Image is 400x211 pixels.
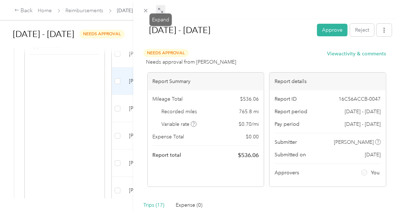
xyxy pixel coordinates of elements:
[345,120,381,128] span: [DATE] - [DATE]
[148,73,264,90] div: Report Summary
[270,73,386,90] div: Report details
[161,120,197,128] span: Variable rate
[275,108,307,115] span: Report period
[143,49,189,57] span: Needs Approval
[275,120,299,128] span: Pay period
[339,95,381,103] span: 16C56ACCB-0047
[240,95,259,103] span: $ 536.06
[275,95,297,103] span: Report ID
[239,120,259,128] span: $ 0.70 / mi
[345,108,381,115] span: [DATE] - [DATE]
[176,201,202,209] div: Expense (0)
[142,22,312,39] h1: Aug 10 - 23, 2025
[360,171,400,211] iframe: Everlance-gr Chat Button Frame
[146,58,236,66] span: Needs approval from [PERSON_NAME]
[239,108,259,115] span: 765.8 mi
[153,133,184,141] span: Expense Total
[350,24,374,36] button: Reject
[327,50,386,58] button: Viewactivity & comments
[150,14,172,26] div: Expand
[246,133,259,141] span: $ 0.00
[143,201,164,209] div: Trips (17)
[275,169,299,176] span: Approvers
[153,95,183,103] span: Mileage Total
[161,108,197,115] span: Recorded miles
[238,151,259,160] span: $ 536.06
[365,151,381,159] span: [DATE]
[317,24,348,36] button: Approve
[371,169,380,176] span: You
[275,138,297,146] span: Submitter
[153,151,181,159] span: Report total
[275,151,306,159] span: Submitted on
[334,138,374,146] span: [PERSON_NAME]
